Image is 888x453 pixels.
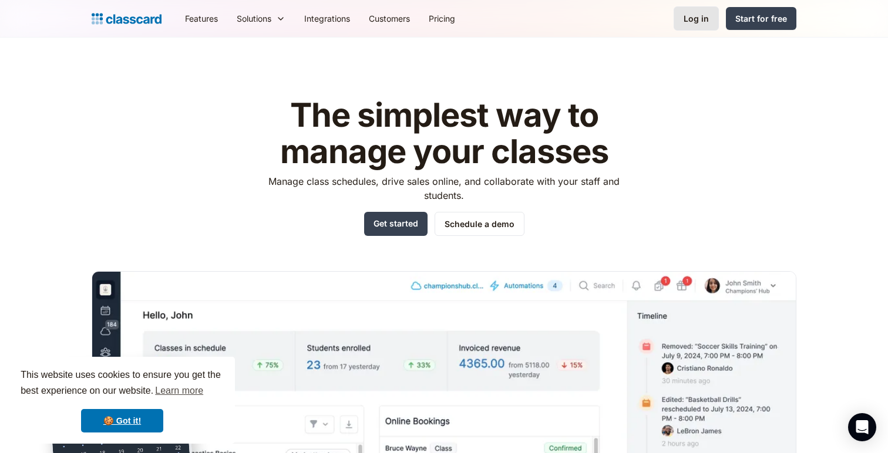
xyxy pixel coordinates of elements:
[227,5,295,32] div: Solutions
[9,357,235,444] div: cookieconsent
[258,174,631,202] p: Manage class schedules, drive sales online, and collaborate with your staff and students.
[237,12,271,25] div: Solutions
[81,409,163,432] a: dismiss cookie message
[295,5,359,32] a: Integrations
[359,5,419,32] a: Customers
[176,5,227,32] a: Features
[258,97,631,170] h1: The simplest way to manage your classes
[153,382,205,400] a: learn more about cookies
[21,368,224,400] span: This website uses cookies to ensure you get the best experience on our website.
[848,413,876,441] div: Open Intercom Messenger
[674,6,719,31] a: Log in
[726,7,796,30] a: Start for free
[92,11,162,27] a: home
[364,212,428,236] a: Get started
[419,5,465,32] a: Pricing
[735,12,787,25] div: Start for free
[435,212,524,236] a: Schedule a demo
[684,12,709,25] div: Log in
